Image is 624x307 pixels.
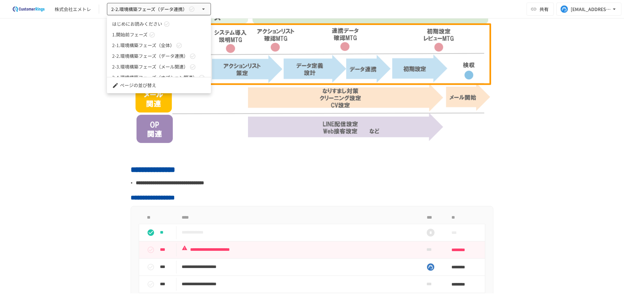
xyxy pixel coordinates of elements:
span: 2-2.環境構築フェーズ（データ連携） [112,53,188,59]
span: 2-3.環境構築フェーズ（メール関連） [112,63,188,70]
span: 2-4.環境構築フェーズ（オプション関連） [112,74,197,81]
span: はじめにお読みください [112,20,162,27]
span: 2-1.環境構築フェーズ（全体） [112,42,175,49]
li: ページの並び替え [107,80,211,91]
span: 1.開始前フェーズ [112,31,148,38]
